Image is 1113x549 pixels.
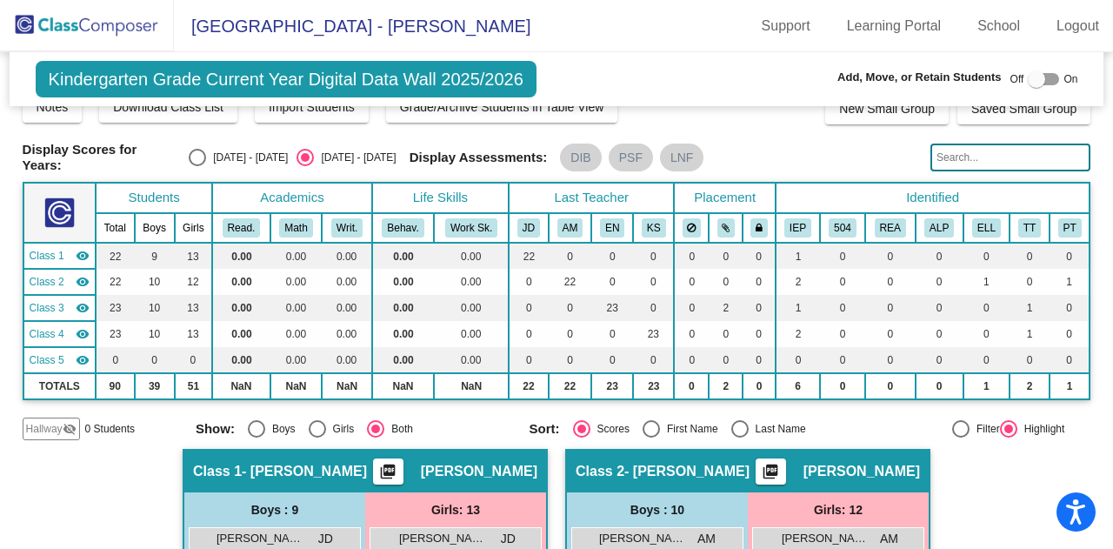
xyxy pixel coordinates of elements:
td: 0 [175,347,213,373]
button: Behav. [382,218,423,238]
td: 0 [633,269,674,295]
th: Jessica DiCroce [509,213,549,243]
td: 0 [1050,321,1090,347]
td: 0 [1050,347,1090,373]
td: 1 [776,243,820,269]
td: 0.00 [434,295,509,321]
button: AM [557,218,583,238]
td: 0.00 [372,269,435,295]
td: 0.00 [270,295,323,321]
th: Teacher Time [1010,213,1050,243]
span: [PERSON_NAME] [421,463,537,480]
span: 0 Students [85,421,135,437]
td: 0.00 [212,295,270,321]
td: 22 [509,373,549,399]
td: 0 [865,295,916,321]
td: 0.00 [322,269,371,295]
button: Work Sk. [445,218,497,238]
td: 0 [709,347,743,373]
span: On [1063,71,1077,87]
td: 1 [1010,295,1050,321]
td: 0.00 [372,347,435,373]
td: 22 [96,243,135,269]
button: IEP [784,218,811,238]
button: Notes [23,91,83,123]
mat-radio-group: Select an option [189,149,396,166]
td: 0 [509,347,549,373]
td: 2 [709,295,743,321]
mat-chip: PSF [609,144,653,171]
span: Class 2 [30,274,64,290]
div: Girls: 13 [365,492,546,527]
button: Writ. [331,218,363,238]
span: Grade/Archive Students in Table View [400,100,604,114]
td: 0 [135,347,175,373]
td: 0.00 [270,269,323,295]
td: 51 [175,373,213,399]
td: 0.00 [212,321,270,347]
td: 0.00 [212,243,270,269]
a: Support [748,12,824,40]
td: 22 [509,243,549,269]
td: 0 [820,269,865,295]
button: Saved Small Group [957,93,1090,124]
span: Class 2 [576,463,624,480]
span: Class 3 [30,300,64,316]
td: 0 [509,269,549,295]
span: Class 1 [30,248,64,264]
th: Students [96,183,212,213]
td: 22 [549,269,592,295]
div: Last Name [749,421,806,437]
td: 39 [135,373,175,399]
span: New Small Group [839,102,935,116]
th: Last Teacher [509,183,674,213]
td: 0 [633,295,674,321]
div: Boys [265,421,296,437]
td: 0 [591,243,633,269]
td: 0.00 [322,347,371,373]
th: Keep with teacher [743,213,776,243]
div: First Name [660,421,718,437]
div: Boys : 9 [184,492,365,527]
td: 0 [963,295,1010,321]
td: 0.00 [322,243,371,269]
span: [PERSON_NAME] [803,463,920,480]
span: Download Class List [113,100,223,114]
div: [DATE] - [DATE] [314,150,396,165]
td: 0 [1010,269,1050,295]
mat-icon: visibility [76,301,90,315]
td: 0 [820,347,865,373]
td: 22 [96,269,135,295]
td: 0 [674,347,709,373]
button: REA [875,218,906,238]
td: 0 [963,347,1010,373]
td: Emily Noone - Noone [23,295,96,321]
th: Keep with students [709,213,743,243]
div: [DATE] - [DATE] [206,150,288,165]
div: Scores [590,421,630,437]
td: 23 [96,321,135,347]
td: 0.00 [212,347,270,373]
span: Display Scores for Years: [23,142,177,173]
td: 0.00 [270,347,323,373]
td: 0 [820,373,865,399]
span: JD [318,530,333,548]
td: 0.00 [434,243,509,269]
button: ELL [972,218,1001,238]
td: 0 [916,321,963,347]
td: 0.00 [270,243,323,269]
td: No teacher - No Class Name [23,347,96,373]
mat-icon: visibility [76,275,90,289]
button: JD [517,218,540,238]
td: 23 [633,373,674,399]
mat-icon: picture_as_pdf [377,463,398,487]
th: Total [96,213,135,243]
th: Parent Time [1050,213,1090,243]
td: 10 [135,269,175,295]
td: NaN [270,373,323,399]
td: 0 [820,295,865,321]
td: 0 [743,321,776,347]
th: Girls [175,213,213,243]
td: 90 [96,373,135,399]
td: 1 [1050,269,1090,295]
